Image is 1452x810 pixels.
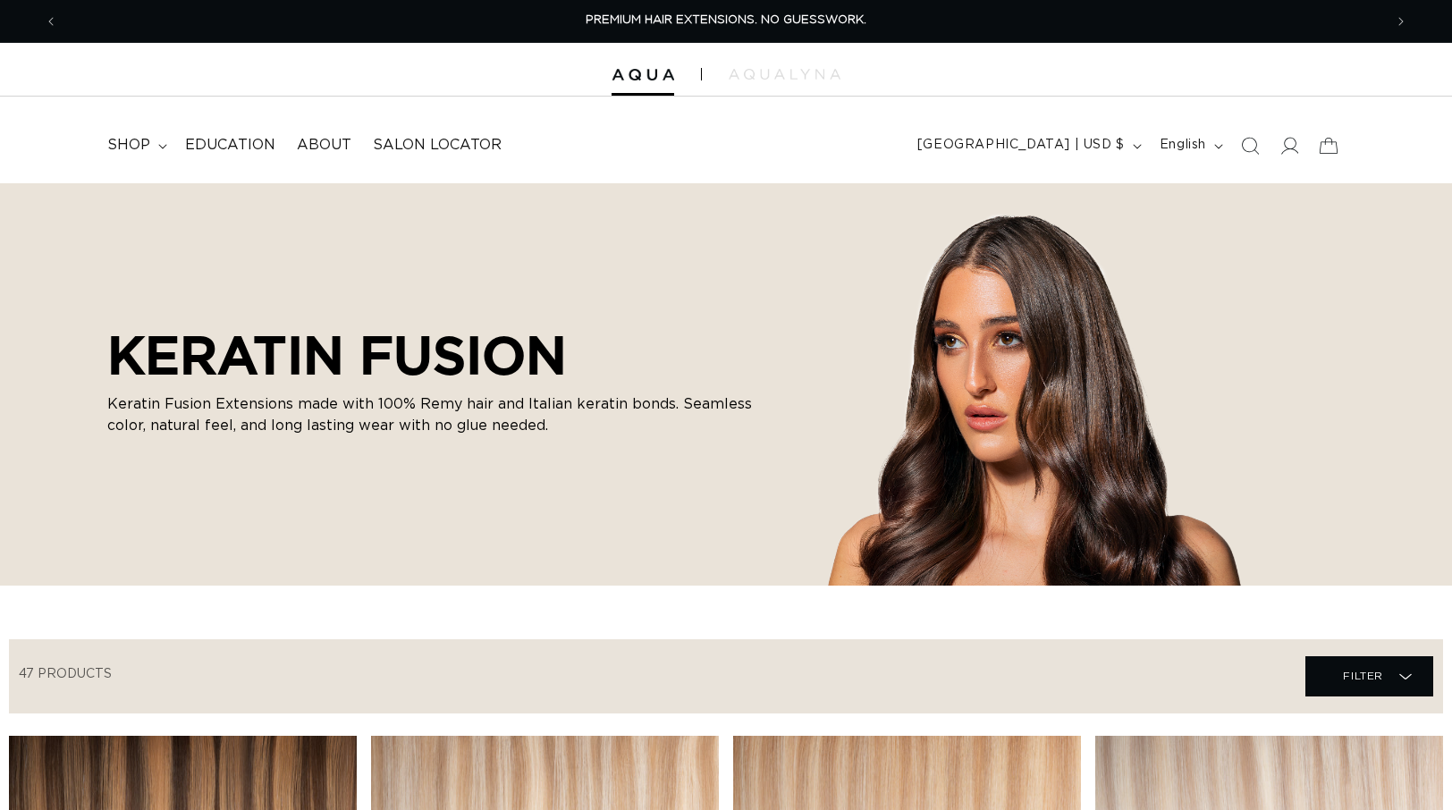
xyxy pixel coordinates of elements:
span: PREMIUM HAIR EXTENSIONS. NO GUESSWORK. [586,14,866,26]
span: Filter [1343,659,1383,693]
a: About [286,125,362,165]
img: Aqua Hair Extensions [612,69,674,81]
span: Salon Locator [373,136,502,155]
span: English [1160,136,1206,155]
p: Keratin Fusion Extensions made with 100% Remy hair and Italian keratin bonds. Seamless color, nat... [107,393,787,436]
button: Next announcement [1381,4,1421,38]
img: aqualyna.com [729,69,840,80]
h2: KERATIN FUSION [107,324,787,386]
a: Salon Locator [362,125,512,165]
summary: Filter [1305,656,1433,696]
summary: shop [97,125,174,165]
a: Education [174,125,286,165]
span: Education [185,136,275,155]
span: shop [107,136,150,155]
summary: Search [1230,126,1270,165]
button: [GEOGRAPHIC_DATA] | USD $ [907,129,1149,163]
span: 47 products [19,668,112,680]
button: Previous announcement [31,4,71,38]
span: About [297,136,351,155]
span: [GEOGRAPHIC_DATA] | USD $ [917,136,1125,155]
button: English [1149,129,1230,163]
